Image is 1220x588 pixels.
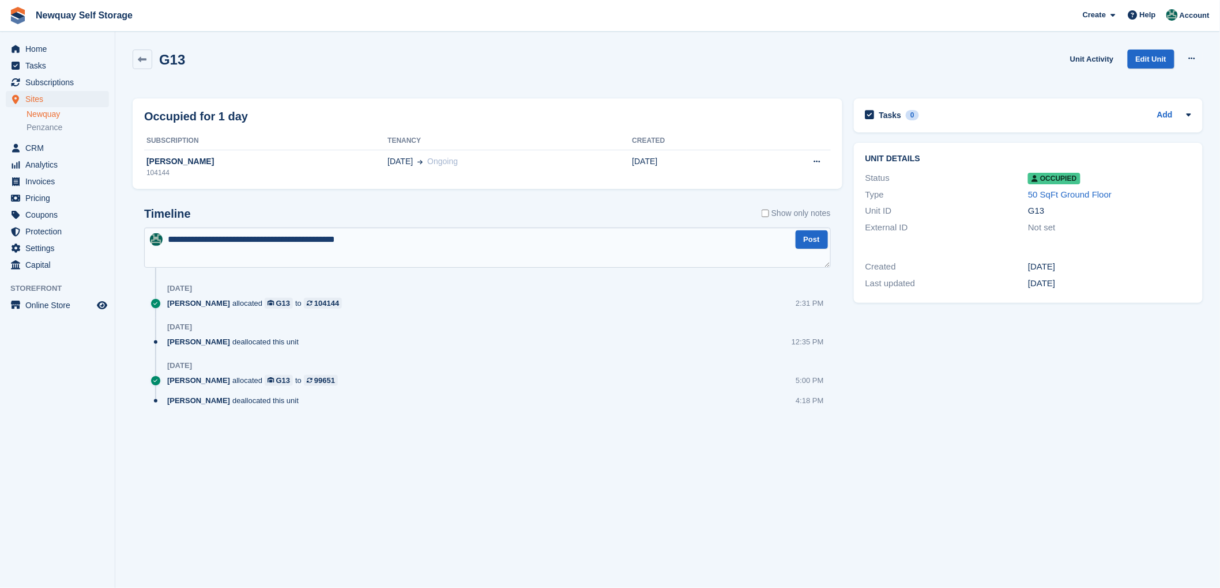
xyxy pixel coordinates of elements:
[1166,9,1178,21] img: JON
[167,298,230,309] span: [PERSON_NAME]
[865,221,1029,234] div: External ID
[632,132,747,150] th: Created
[796,298,823,309] div: 2:31 PM
[144,155,387,168] div: [PERSON_NAME]
[314,298,339,309] div: 104144
[796,395,823,406] div: 4:18 PM
[796,375,823,386] div: 5:00 PM
[6,257,109,273] a: menu
[167,361,192,370] div: [DATE]
[25,91,95,107] span: Sites
[6,140,109,156] a: menu
[427,157,458,166] span: Ongoing
[865,188,1029,202] div: Type
[6,190,109,206] a: menu
[25,157,95,173] span: Analytics
[25,74,95,90] span: Subscriptions
[25,207,95,223] span: Coupons
[25,173,95,189] span: Invoices
[25,58,95,74] span: Tasks
[6,58,109,74] a: menu
[144,132,387,150] th: Subscription
[792,336,824,347] div: 12:35 PM
[1157,109,1173,122] a: Add
[25,190,95,206] span: Pricing
[865,260,1029,274] div: Created
[159,52,185,67] h2: G13
[6,173,109,189] a: menu
[167,284,192,293] div: [DATE]
[632,150,747,184] td: [DATE]
[387,132,632,150] th: Tenancy
[1180,10,1210,21] span: Account
[304,375,338,386] a: 99651
[276,298,291,309] div: G13
[95,298,109,312] a: Preview store
[25,257,95,273] span: Capital
[150,233,163,246] img: JON
[25,41,95,57] span: Home
[265,298,293,309] a: G13
[276,375,291,386] div: G13
[6,297,109,313] a: menu
[1028,204,1191,218] div: G13
[167,298,348,309] div: allocated to
[387,155,413,168] span: [DATE]
[144,108,248,125] h2: Occupied for 1 day
[1083,9,1106,21] span: Create
[762,207,831,219] label: Show only notes
[167,395,230,406] span: [PERSON_NAME]
[6,74,109,90] a: menu
[1065,50,1118,69] a: Unit Activity
[1028,221,1191,234] div: Not set
[1028,189,1112,199] a: 50 SqFt Ground Floor
[25,240,95,256] span: Settings
[6,41,109,57] a: menu
[865,172,1029,185] div: Status
[865,154,1191,164] h2: Unit details
[144,168,387,178] div: 104144
[6,223,109,240] a: menu
[796,230,828,249] button: Post
[27,122,109,133] a: Penzance
[167,375,230,386] span: [PERSON_NAME]
[167,336,230,347] span: [PERSON_NAME]
[6,91,109,107] a: menu
[1028,277,1191,290] div: [DATE]
[1028,260,1191,274] div: [DATE]
[304,298,342,309] a: 104144
[906,110,919,120] div: 0
[9,7,27,24] img: stora-icon-8386f47178a22dfd0bd8f6a31ec36ba5ce8667c1dd55bd0f319d3a0aa187defe.svg
[762,207,769,219] input: Show only notes
[25,140,95,156] span: CRM
[167,323,192,332] div: [DATE]
[144,207,191,221] h2: Timeline
[31,6,137,25] a: Newquay Self Storage
[167,375,344,386] div: allocated to
[265,375,293,386] a: G13
[6,240,109,256] a: menu
[10,283,115,294] span: Storefront
[865,204,1029,218] div: Unit ID
[167,395,304,406] div: deallocated this unit
[25,223,95,240] span: Protection
[6,207,109,223] a: menu
[314,375,335,386] div: 99651
[25,297,95,313] span: Online Store
[6,157,109,173] a: menu
[1140,9,1156,21] span: Help
[865,277,1029,290] div: Last updated
[1028,173,1080,184] span: Occupied
[27,109,109,120] a: Newquay
[1128,50,1174,69] a: Edit Unit
[879,110,902,120] h2: Tasks
[167,336,304,347] div: deallocated this unit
